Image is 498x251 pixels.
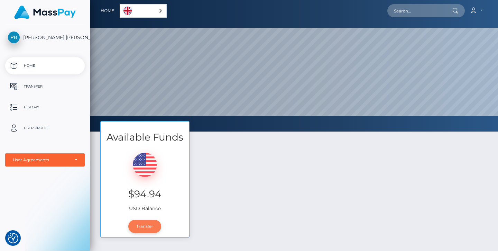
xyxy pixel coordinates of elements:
a: User Profile [5,119,85,137]
a: Transfer [5,78,85,95]
p: History [8,102,82,113]
button: User Agreements [5,153,85,167]
input: Search... [387,4,452,17]
a: Home [101,3,114,18]
aside: Language selected: English [120,4,167,18]
a: History [5,99,85,116]
div: Language [120,4,167,18]
h3: $94.94 [106,187,184,201]
a: English [120,5,166,17]
img: Revisit consent button [8,233,18,243]
a: Home [5,57,85,74]
p: User Profile [8,123,82,133]
img: MassPay [14,6,76,19]
div: User Agreements [13,157,70,163]
a: Transfer [128,220,161,233]
span: [PERSON_NAME] [PERSON_NAME] [5,34,85,41]
p: Transfer [8,81,82,92]
button: Consent Preferences [8,233,18,243]
h3: Available Funds [101,131,189,144]
div: USD Balance [101,144,189,216]
p: Home [8,61,82,71]
img: USD.png [133,153,157,177]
